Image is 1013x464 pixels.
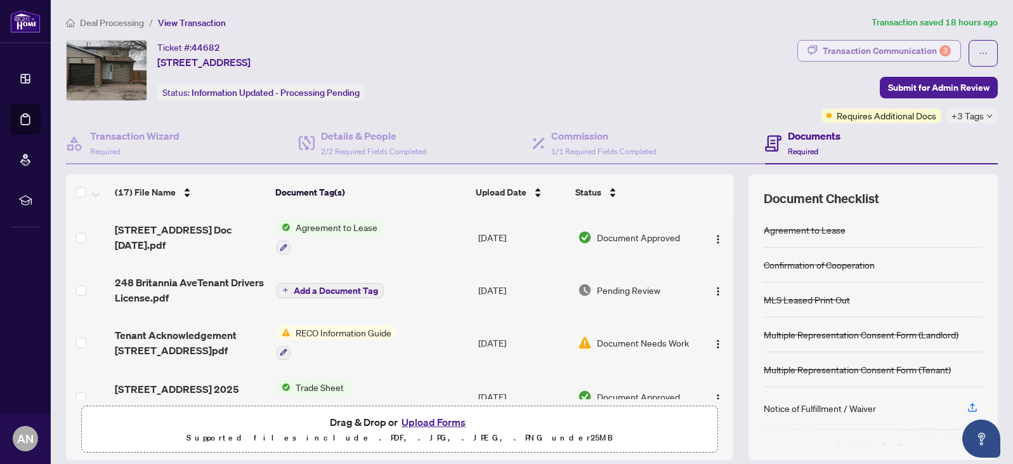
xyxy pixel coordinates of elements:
button: Add a Document Tag [277,282,384,298]
div: Agreement to Lease [764,223,846,237]
div: Confirmation of Cooperation [764,258,875,272]
span: (17) File Name [115,185,176,199]
span: [STREET_ADDRESS] Doc [DATE].pdf [115,222,266,253]
span: Tenant Acknowledgement [STREET_ADDRESS]pdf [115,328,266,358]
span: home [66,18,75,27]
img: Logo [713,339,723,349]
span: Trade Sheet [291,380,349,394]
div: Transaction Communication [823,41,951,61]
th: Document Tag(s) [270,175,471,210]
div: Multiple Representation Consent Form (Landlord) [764,328,958,341]
li: / [149,15,153,30]
button: Add a Document Tag [277,283,384,298]
th: Upload Date [471,175,570,210]
span: Add a Document Tag [294,286,378,295]
h4: Details & People [321,128,426,143]
button: Logo [708,387,728,407]
img: Logo [713,234,723,244]
th: (17) File Name [110,175,270,210]
span: Agreement to Lease [291,220,382,234]
img: Status Icon [277,326,291,340]
span: Pending Review [597,283,660,297]
img: logo [10,10,41,33]
div: MLS Leased Print Out [764,293,850,307]
img: Logo [713,394,723,404]
img: Document Status [578,230,592,244]
h4: Commission [551,128,657,143]
span: plus [282,287,289,293]
img: Status Icon [277,220,291,234]
h4: Documents [788,128,840,143]
span: Drag & Drop or [330,414,469,430]
span: Drag & Drop orUpload FormsSupported files include .PDF, .JPG, .JPEG, .PNG under25MB [82,406,717,453]
span: AN [17,430,34,447]
span: 2/2 Required Fields Completed [321,147,426,156]
div: 3 [939,45,951,56]
button: Submit for Admin Review [880,77,998,98]
span: Required [90,147,121,156]
td: [DATE] [473,315,573,370]
div: Multiple Representation Consent Form (Tenant) [764,362,951,376]
span: Document Checklist [764,190,879,208]
img: Status Icon [277,380,291,394]
span: [STREET_ADDRESS] 2025 Documents.pdf [115,381,266,412]
span: Status [575,185,601,199]
span: Upload Date [476,185,526,199]
img: IMG-N12279636_1.jpg [67,41,147,100]
span: Document Approved [597,390,680,404]
span: Required [788,147,818,156]
div: Notice of Fulfillment / Waiver [764,401,876,415]
h4: Transaction Wizard [90,128,180,143]
button: Status IconAgreement to Lease [277,220,382,255]
th: Status [570,175,695,210]
button: Logo [708,280,728,300]
img: Logo [713,286,723,296]
span: Submit for Admin Review [888,77,990,98]
article: Transaction saved 18 hours ago [872,15,998,30]
span: 248 Britannia AveTenant Drivers License.pdf [115,275,266,305]
img: Document Status [578,283,592,297]
span: RECO Information Guide [291,326,396,340]
button: Status IconTrade Sheet [277,380,349,414]
td: [DATE] [473,370,573,425]
span: View Transaction [158,17,226,29]
td: [DATE] [473,265,573,315]
div: Ticket #: [157,40,220,55]
button: Logo [708,333,728,353]
img: Document Status [578,336,592,350]
span: Requires Additional Docs [837,109,936,123]
button: Status IconRECO Information Guide [277,326,396,360]
span: down [986,113,993,119]
img: Document Status [578,390,592,404]
span: +3 Tags [951,109,984,123]
span: ellipsis [979,49,988,58]
span: Document Needs Work [597,336,689,350]
button: Upload Forms [398,414,469,430]
button: Transaction Communication3 [797,40,961,62]
span: Information Updated - Processing Pending [192,87,360,98]
span: 44682 [192,42,220,53]
span: 1/1 Required Fields Completed [551,147,657,156]
td: [DATE] [473,210,573,265]
span: [STREET_ADDRESS] [157,55,251,70]
div: Status: [157,84,365,101]
span: Deal Processing [80,17,144,29]
p: Supported files include .PDF, .JPG, .JPEG, .PNG under 25 MB [89,430,710,446]
button: Open asap [962,420,1000,458]
button: Logo [708,227,728,248]
span: Document Approved [597,230,680,244]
